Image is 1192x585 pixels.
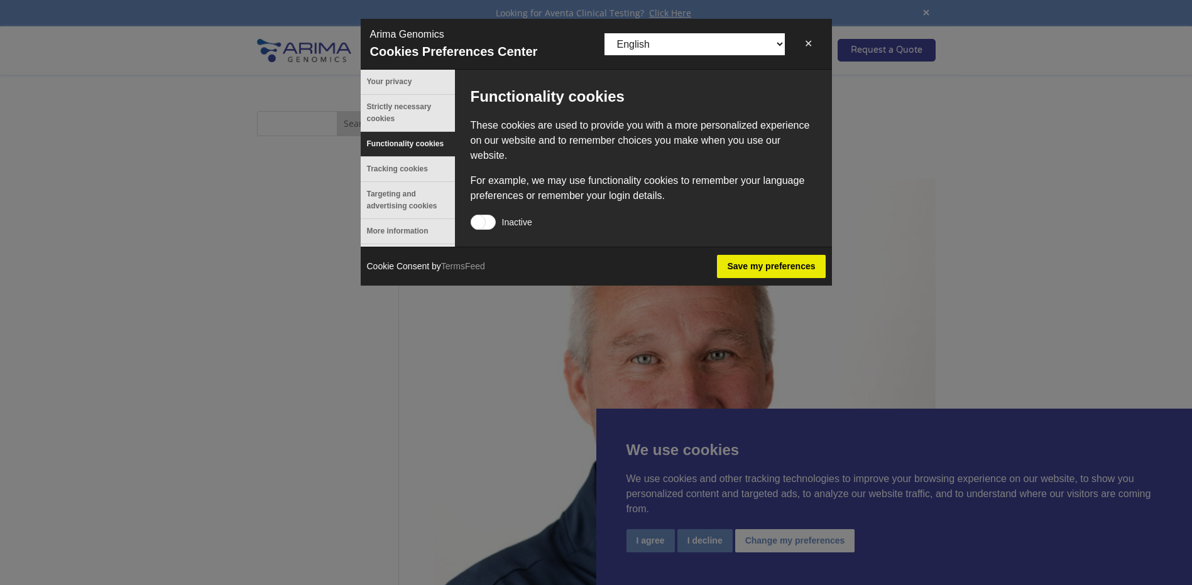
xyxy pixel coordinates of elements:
button: Functionality cookies [361,132,455,156]
ul: Menu [361,70,455,247]
p: Cookies Preferences Center [370,42,538,61]
button: More information [361,219,455,244]
button: ✕ [794,31,823,56]
p: Functionality cookies [471,85,816,108]
p: Arima Genomics [370,27,444,42]
button: Save my preferences [717,255,825,278]
a: TermsFeed [441,261,485,271]
label: Inactive [471,215,532,227]
div: Cookie Consent by [361,247,491,286]
button: Targeting and advertising cookies [361,182,455,218]
button: Strictly necessary cookies [361,95,455,131]
button: Your privacy [361,70,455,94]
button: Tracking cookies [361,157,455,181]
p: For example, we may use functionality cookies to remember your language preferences or remember y... [471,173,816,203]
p: These cookies are used to provide you with a more personalized experience on our website and to r... [471,118,816,163]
